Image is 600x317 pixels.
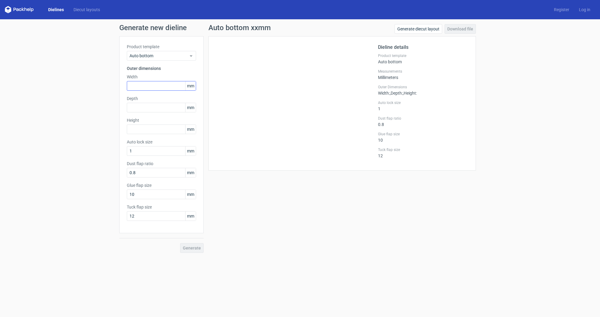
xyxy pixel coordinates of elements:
label: Product template [378,53,468,58]
h2: Dieline details [378,44,468,51]
a: Generate diecut layout [395,24,442,34]
label: Auto lock size [378,100,468,105]
a: Log in [574,7,595,13]
label: Outer Dimensions [378,85,468,89]
label: Height [127,117,196,123]
label: Tuck flap size [378,147,468,152]
label: Glue flap size [127,182,196,188]
label: Depth [127,96,196,102]
label: Auto lock size [127,139,196,145]
span: , Depth : [390,91,403,96]
label: Tuck flap size [127,204,196,210]
h1: Auto bottom xxmm [208,24,271,31]
div: Millimeters [378,69,468,80]
h3: Outer dimensions [127,65,196,71]
div: 0.8 [378,116,468,127]
div: Auto bottom [378,53,468,64]
span: mm [185,125,196,134]
label: Glue flap size [378,132,468,137]
span: mm [185,103,196,112]
label: Width [127,74,196,80]
span: mm [185,190,196,199]
label: Dust flap ratio [378,116,468,121]
div: 10 [378,132,468,143]
label: Product template [127,44,196,50]
div: 1 [378,100,468,111]
span: mm [185,168,196,177]
span: Auto bottom [130,53,189,59]
a: Register [549,7,574,13]
span: mm [185,81,196,90]
span: , Height : [403,91,417,96]
a: Diecut layouts [69,7,105,13]
h1: Generate new dieline [119,24,481,31]
div: 12 [378,147,468,158]
span: Width : [378,91,390,96]
label: Dust flap ratio [127,161,196,167]
a: Dielines [43,7,69,13]
label: Measurements [378,69,468,74]
span: mm [185,146,196,155]
span: mm [185,212,196,221]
